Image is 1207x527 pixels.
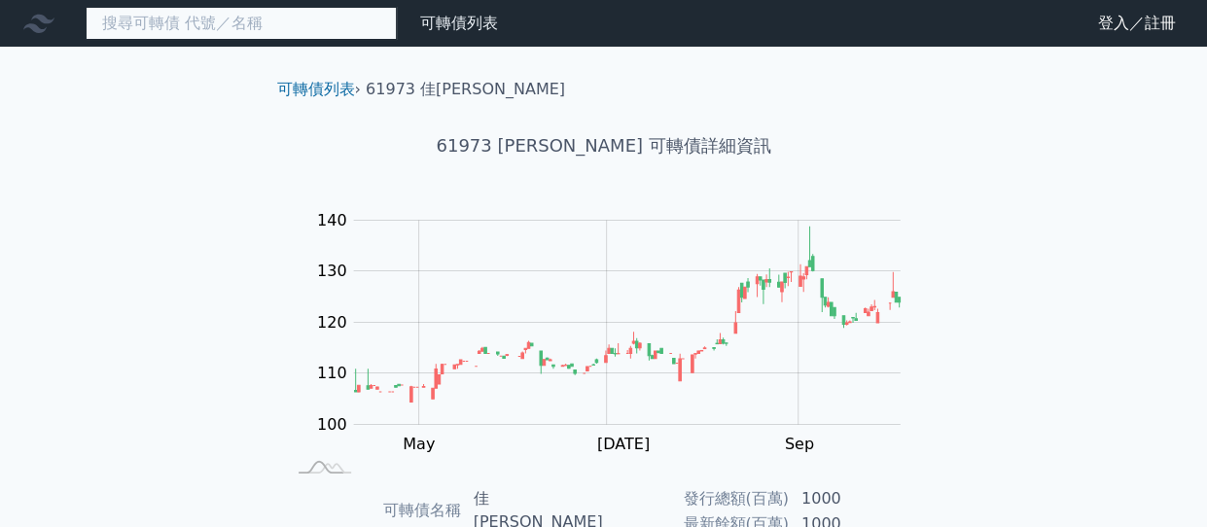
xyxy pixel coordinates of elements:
tspan: 100 [317,415,347,434]
tspan: 120 [317,313,347,332]
g: Chart [306,211,929,453]
li: › [277,78,361,101]
td: 發行總額(百萬) [604,486,790,511]
tspan: 130 [317,262,347,280]
tspan: May [403,435,435,453]
h1: 61973 [PERSON_NAME] 可轉債詳細資訊 [262,132,946,159]
tspan: 110 [317,364,347,382]
tspan: 140 [317,211,347,229]
tspan: Sep [785,435,814,453]
a: 可轉債列表 [420,14,498,32]
a: 登入／註冊 [1083,8,1191,39]
a: 可轉債列表 [277,80,355,98]
li: 61973 佳[PERSON_NAME] [366,78,565,101]
input: 搜尋可轉債 代號／名稱 [86,7,397,40]
td: 1000 [790,486,923,511]
tspan: [DATE] [597,435,650,453]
